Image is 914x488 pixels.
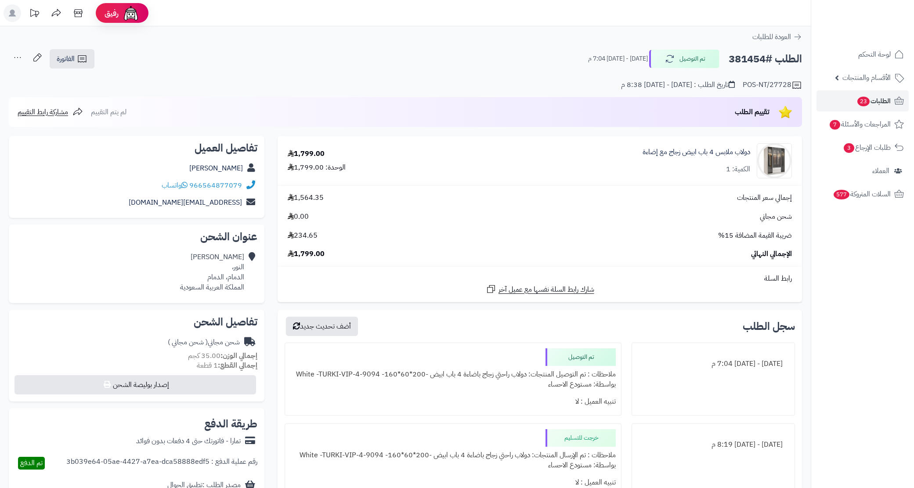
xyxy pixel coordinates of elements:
[816,184,909,205] a: السلات المتروكة577
[288,193,324,203] span: 1,564.35
[91,107,126,117] span: لم يتم التقييم
[621,80,735,90] div: تاريخ الطلب : [DATE] - [DATE] 8:38 م
[757,143,791,178] img: 1742133300-110103010020.1-90x90.jpg
[288,212,309,222] span: 0.00
[637,355,789,372] div: [DATE] - [DATE] 7:04 م
[816,160,909,181] a: العملاء
[842,72,891,84] span: الأقسام والمنتجات
[735,107,769,117] span: تقييم الطلب
[743,80,802,90] div: POS-NT/27728
[57,54,75,64] span: الفاتورة
[188,351,257,361] small: 35.00 كجم
[66,457,257,470] div: رقم عملية الدفع : 3b039e64-05ae-4427-a7ea-dca58888edf5
[854,21,906,39] img: logo-2.png
[816,137,909,158] a: طلبات الإرجاع3
[14,375,256,394] button: إصدار بوليصة الشحن
[16,317,257,327] h2: تفاصيل الشحن
[643,147,750,157] a: دولاب ملابس 4 باب ابيض زجاج مع إضاءة
[288,249,325,259] span: 1,799.00
[136,436,241,446] div: تمارا - فاتورتك حتى 4 دفعات بدون فوائد
[197,360,257,371] small: 1 قطعة
[218,360,257,371] strong: إجمالي القطع:
[588,54,648,63] small: [DATE] - [DATE] 7:04 م
[288,163,346,173] div: الوحدة: 1,799.00
[23,4,45,24] a: تحديثات المنصة
[20,458,43,468] span: تم الدفع
[760,212,792,222] span: شحن مجاني
[290,393,616,410] div: تنبيه العميل : لا
[834,190,850,199] span: 577
[729,50,802,68] h2: الطلب #381454
[288,231,318,241] span: 234.65
[129,197,242,208] a: [EMAIL_ADDRESS][DOMAIN_NAME]
[50,49,94,69] a: الفاتورة
[830,120,840,130] span: 7
[751,249,792,259] span: الإجمالي النهائي
[122,4,140,22] img: ai-face.png
[168,337,240,347] div: شحن مجاني
[168,337,208,347] span: ( شحن مجاني )
[816,44,909,65] a: لوحة التحكم
[844,143,854,153] span: 3
[833,188,891,200] span: السلات المتروكة
[649,50,719,68] button: تم التوصيل
[18,107,68,117] span: مشاركة رابط التقييم
[499,285,594,295] span: شارك رابط السلة نفسها مع عميل آخر
[180,252,244,292] div: [PERSON_NAME] النور، الدمام، الدمام المملكة العربية السعودية
[726,164,750,174] div: الكمية: 1
[752,32,791,42] span: العودة للطلبات
[829,118,891,130] span: المراجعات والأسئلة
[843,141,891,154] span: طلبات الإرجاع
[856,95,891,107] span: الطلبات
[16,143,257,153] h2: تفاصيل العميل
[220,351,257,361] strong: إجمالي الوزن:
[816,90,909,112] a: الطلبات23
[486,284,594,295] a: شارك رابط السلة نفسها مع عميل آخر
[105,8,119,18] span: رفيق
[189,163,243,174] a: [PERSON_NAME]
[290,366,616,393] div: ملاحظات : تم التوصيل المنتجات: دولاب راحتي زجاج باضاءة 4 باب ابيض -200*60*160- White -TURKI-VIP-4...
[288,149,325,159] div: 1,799.00
[637,436,789,453] div: [DATE] - [DATE] 8:19 م
[290,447,616,474] div: ملاحظات : تم الإرسال المنتجات: دولاب راحتي زجاج باضاءة 4 باب ابيض -200*60*160- White -TURKI-VIP-4...
[718,231,792,241] span: ضريبة القيمة المضافة 15%
[286,317,358,336] button: أضف تحديث جديد
[737,193,792,203] span: إجمالي سعر المنتجات
[204,419,257,429] h2: طريقة الدفع
[546,429,616,447] div: خرجت للتسليم
[18,107,83,117] a: مشاركة رابط التقييم
[743,321,795,332] h3: سجل الطلب
[189,180,242,191] a: 966564877079
[162,180,188,191] a: واتساب
[16,231,257,242] h2: عنوان الشحن
[857,97,870,106] span: 23
[752,32,802,42] a: العودة للطلبات
[858,48,891,61] span: لوحة التحكم
[872,165,889,177] span: العملاء
[281,274,798,284] div: رابط السلة
[546,348,616,366] div: تم التوصيل
[816,114,909,135] a: المراجعات والأسئلة7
